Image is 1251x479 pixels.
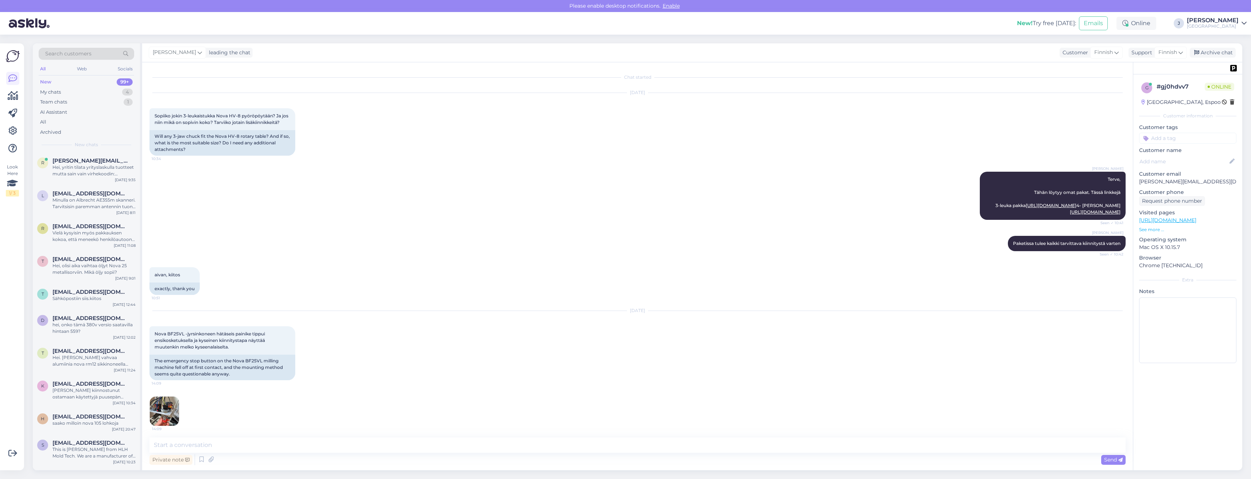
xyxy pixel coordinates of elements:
[152,426,179,432] span: 14:09
[52,295,136,302] div: Sähköpostiin siis.kiitos
[52,157,128,164] span: rolf.qvarnstrom@saxby.fi
[52,256,128,262] span: Tapio.hannula56@gmail.com
[1187,17,1239,23] div: [PERSON_NAME]
[52,387,136,400] div: [PERSON_NAME] kiinnostunut ostamaan käytettyjä puusepän teollisuus koneita?
[41,160,44,165] span: r
[52,223,128,230] span: raipe76@gmail.com
[1205,83,1234,91] span: Online
[1139,288,1236,295] p: Notes
[75,64,88,74] div: Web
[1139,196,1205,206] div: Request phone number
[1017,19,1076,28] div: Try free [DATE]:
[155,113,289,125] span: Sopiiko jokin 3-leukaistukka Nova HV-8 pyöröpöytään? Ja jos niin mikä on sopivin koko? Tarviiko j...
[113,400,136,406] div: [DATE] 10:34
[41,226,44,231] span: r
[1187,17,1247,29] a: [PERSON_NAME][GEOGRAPHIC_DATA]
[115,177,136,183] div: [DATE] 9:35
[1190,48,1236,58] div: Archive chat
[75,141,98,148] span: New chats
[42,442,44,448] span: s
[117,78,133,86] div: 99+
[52,420,136,427] div: saako milloin nova 105 lohkoja
[122,89,133,96] div: 4
[149,355,295,380] div: The emergency stop button on the Nova BF25VL milling machine fell off at first contact, and the m...
[149,130,295,156] div: Will any 3-jaw chuck fit the Nova HV-8 rotary table? And if so, what is the most suitable size? D...
[1158,48,1177,57] span: Finnish
[52,354,136,367] div: Hei. [PERSON_NAME] vahvaa alumiinia nova rm12 sikkinoneella pystyy työstämään?
[52,413,128,420] span: heikkikuronen989@gmail.com
[52,322,136,335] div: hei, onko tämä 380v versio saatavilla hintaan 559?
[41,383,44,389] span: k
[155,272,180,277] span: aivan, kiitos
[1096,220,1123,226] span: Seen ✓ 10:41
[40,78,51,86] div: New
[1139,170,1236,178] p: Customer email
[149,74,1126,81] div: Chat started
[52,446,136,459] div: This is [PERSON_NAME] from HLH Mold Tech. We are a manufacturer of prototypes, CNC machining in m...
[114,243,136,248] div: [DATE] 11:08
[116,64,134,74] div: Socials
[149,455,192,465] div: Private note
[113,459,136,465] div: [DATE] 10:23
[1139,262,1236,269] p: Chrome [TECHNICAL_ID]
[40,89,61,96] div: My chats
[115,276,136,281] div: [DATE] 9:01
[114,367,136,373] div: [DATE] 11:24
[1139,226,1236,233] p: See more ...
[1139,133,1236,144] input: Add a tag
[1104,456,1123,463] span: Send
[1060,49,1088,57] div: Customer
[6,164,19,196] div: Look Here
[1070,209,1121,215] a: [URL][DOMAIN_NAME]
[1139,113,1236,119] div: Customer information
[660,3,682,9] span: Enable
[52,348,128,354] span: Tero.lehtonen85@gmail.com
[1145,85,1149,90] span: g
[1157,82,1205,91] div: # gj0hdvv7
[1129,49,1152,57] div: Support
[1139,277,1236,283] div: Extra
[149,307,1126,314] div: [DATE]
[113,302,136,307] div: [DATE] 12:44
[1139,178,1236,186] p: [PERSON_NAME][EMAIL_ADDRESS][DOMAIN_NAME]
[149,89,1126,96] div: [DATE]
[39,64,47,74] div: All
[153,48,196,57] span: [PERSON_NAME]
[1092,230,1123,235] span: [PERSON_NAME]
[52,289,128,295] span: Timo.Silvennoinen@viitasaari.fi
[116,210,136,215] div: [DATE] 8:11
[1139,209,1236,217] p: Visited pages
[1096,252,1123,257] span: Seen ✓ 10:42
[1139,147,1236,154] p: Customer name
[41,318,44,323] span: d
[52,315,128,322] span: danska@danska.com
[113,335,136,340] div: [DATE] 12:02
[1230,65,1237,71] img: pd
[40,109,67,116] div: AI Assistant
[52,262,136,276] div: Hei, olisi aika vaihtaa öljyt Nova 25 metallisorviin. Mikä öljy sopii?
[1174,18,1184,28] div: J
[1139,217,1196,223] a: [URL][DOMAIN_NAME]
[124,98,133,106] div: 1
[1079,16,1108,30] button: Emails
[42,350,44,356] span: T
[52,164,136,177] div: Hei, yritin tilata yrityslaskulla tuotteet mutta sain vain virhekoodin: 817e259a-ee5d-4643-9d78-7...
[40,129,61,136] div: Archived
[40,118,46,126] div: All
[152,156,179,161] span: 10:34
[52,190,128,197] span: laaksonen556@gmail.com
[1026,203,1076,208] a: [URL][DOMAIN_NAME]
[41,416,44,421] span: h
[42,258,44,264] span: T
[52,197,136,210] div: Minulla on Albrecht AE355m skanneri. Tarvitsisin paremman antennin tuon teleskoopi antennin tilal...
[155,331,266,350] span: Nova BF25VL -jyrsinkoneen hätäseis painike tippui ensikosketuksella ja kyseinen kiinnitystapa näy...
[1116,17,1156,30] div: Online
[152,381,179,386] span: 14:09
[1139,244,1236,251] p: Mac OS X 10.15.7
[206,49,250,57] div: leading the chat
[42,291,44,297] span: T
[1017,20,1033,27] b: New!
[42,193,44,198] span: l
[1139,157,1228,165] input: Add name
[1139,188,1236,196] p: Customer phone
